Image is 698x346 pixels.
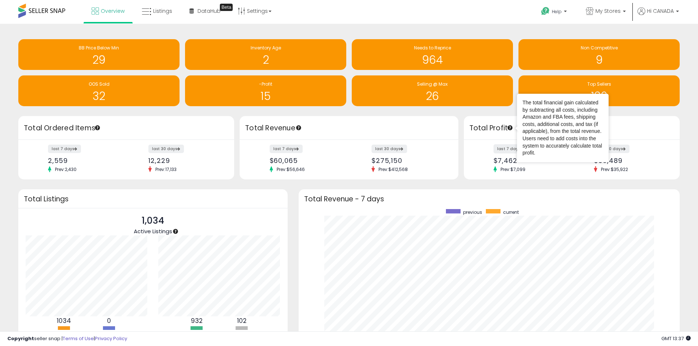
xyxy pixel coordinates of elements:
[270,157,344,164] div: $60,065
[594,157,667,164] div: $30,489
[191,316,203,325] b: 932
[541,7,550,16] i: Get Help
[518,39,680,70] a: Non Competitive 9
[251,45,281,51] span: Inventory Age
[638,7,679,24] a: Hi CANADA
[189,90,343,102] h1: 15
[463,209,482,215] span: previous
[469,123,674,133] h3: Total Profit
[185,39,346,70] a: Inventory Age 2
[417,81,448,87] span: Selling @ Max
[518,75,680,106] a: Top Sellers 136
[352,75,513,106] a: Selling @ Max 26
[152,166,180,172] span: Prev: 17,133
[355,54,509,66] h1: 964
[535,1,574,24] a: Help
[372,145,407,153] label: last 30 days
[172,228,179,235] div: Tooltip anchor
[220,4,233,11] div: Tooltip anchor
[148,145,184,153] label: last 30 days
[107,316,111,325] b: 0
[594,145,629,153] label: last 30 days
[270,145,303,153] label: last 7 days
[18,75,180,106] a: OOS Sold 32
[355,90,509,102] h1: 26
[24,123,229,133] h3: Total Ordered Items
[295,124,302,131] div: Tooltip anchor
[259,81,272,87] span: -Profit
[22,54,176,66] h1: 29
[7,335,34,342] strong: Copyright
[57,316,71,325] b: 1034
[507,124,513,131] div: Tooltip anchor
[148,157,221,164] div: 12,229
[352,39,513,70] a: Needs to Reprice 964
[304,196,674,202] h3: Total Revenue - 7 days
[661,335,691,342] span: 2025-10-8 13:37 GMT
[522,90,676,102] h1: 136
[134,214,172,228] p: 1,034
[197,7,221,15] span: DataHub
[48,157,121,164] div: 2,559
[7,335,127,342] div: seller snap | |
[372,157,446,164] div: $275,150
[597,166,632,172] span: Prev: $35,922
[22,90,176,102] h1: 32
[273,166,309,172] span: Prev: $56,646
[522,99,603,157] div: The total financial gain calculated by subtracting all costs, including Amazon and FBA fees, ship...
[552,8,562,15] span: Help
[94,124,101,131] div: Tooltip anchor
[522,54,676,66] h1: 9
[237,316,247,325] b: 102
[79,45,119,51] span: BB Price Below Min
[48,145,81,153] label: last 7 days
[587,81,611,87] span: Top Sellers
[51,166,80,172] span: Prev: 2,430
[494,144,527,153] label: last 7 days
[595,7,621,15] span: My Stores
[189,54,343,66] h1: 2
[24,196,282,202] h3: Total Listings
[647,7,674,15] span: Hi CANADA
[185,75,346,106] a: -Profit 15
[134,227,172,235] span: Active Listings
[18,39,180,70] a: BB Price Below Min 29
[245,123,453,133] h3: Total Revenue
[153,7,172,15] span: Listings
[89,81,110,87] span: OOS Sold
[497,166,529,172] span: Prev: $7,099
[503,209,519,215] span: current
[375,166,411,172] span: Prev: $412,568
[581,45,618,51] span: Non Competitive
[63,335,94,342] a: Terms of Use
[414,45,451,51] span: Needs to Reprice
[494,157,566,164] div: $7,462
[101,7,125,15] span: Overview
[95,335,127,342] a: Privacy Policy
